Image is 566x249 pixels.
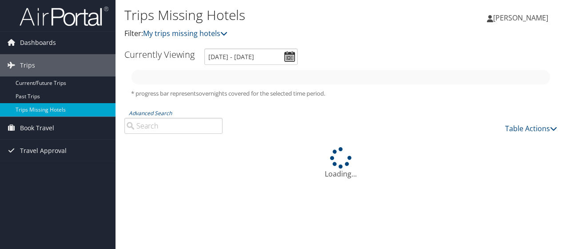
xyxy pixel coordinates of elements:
a: Advanced Search [129,109,172,117]
img: airportal-logo.png [20,6,108,27]
a: My trips missing hotels [143,28,227,38]
a: [PERSON_NAME] [487,4,557,31]
span: Trips [20,54,35,76]
p: Filter: [124,28,413,40]
input: Advanced Search [124,118,223,134]
a: Table Actions [505,124,557,133]
h3: Currently Viewing [124,48,195,60]
span: Book Travel [20,117,54,139]
span: Dashboards [20,32,56,54]
span: Travel Approval [20,140,67,162]
input: [DATE] - [DATE] [204,48,298,65]
div: Loading... [124,147,557,179]
span: [PERSON_NAME] [493,13,548,23]
h1: Trips Missing Hotels [124,6,413,24]
h5: * progress bar represents overnights covered for the selected time period. [131,89,550,98]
